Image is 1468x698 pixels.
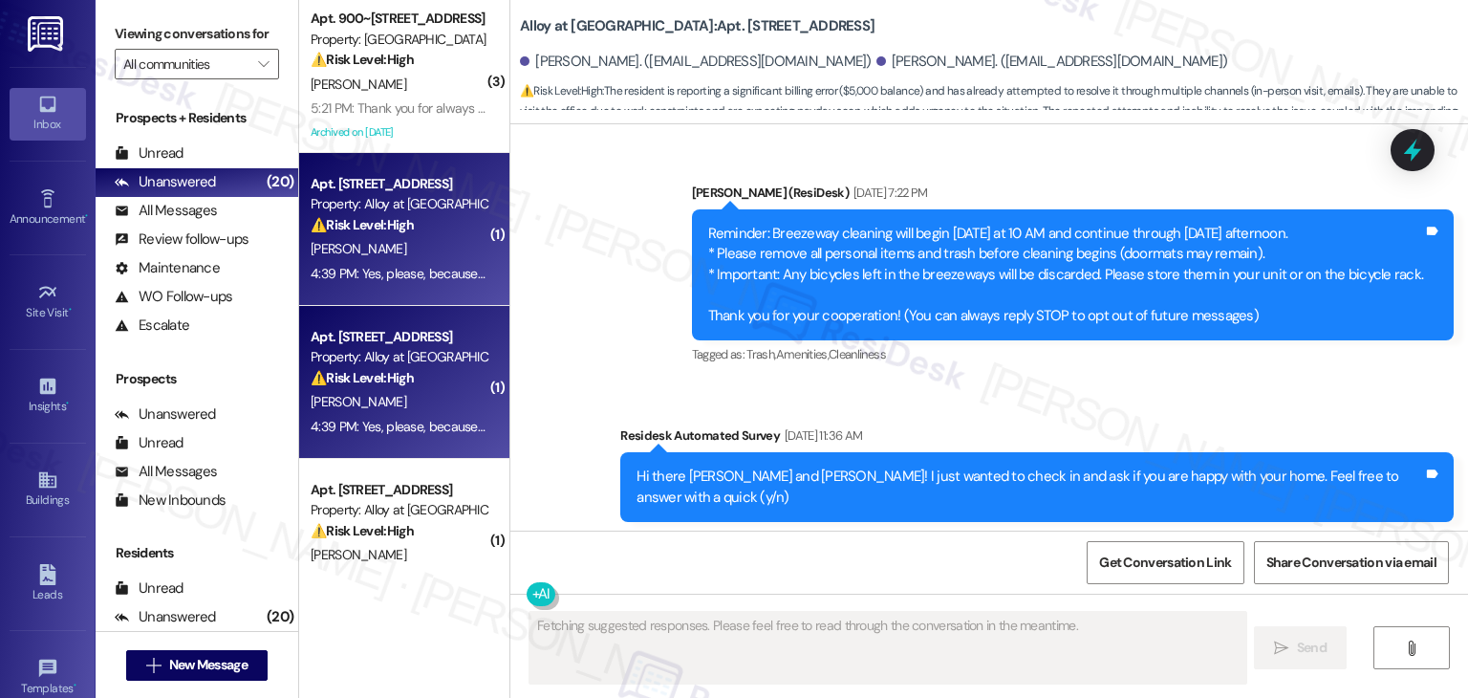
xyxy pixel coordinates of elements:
[115,491,226,511] div: New Inbounds
[115,229,248,250] div: Review follow-ups
[692,340,1455,368] div: Tagged as:
[169,655,248,675] span: New Message
[115,287,232,307] div: WO Follow-ups
[311,522,414,539] strong: ⚠️ Risk Level: High
[520,52,872,72] div: [PERSON_NAME]. ([EMAIL_ADDRESS][DOMAIN_NAME])
[85,209,88,223] span: •
[115,258,220,278] div: Maintenance
[1087,541,1243,584] button: Get Conversation Link
[66,397,69,410] span: •
[311,347,487,367] div: Property: Alloy at [GEOGRAPHIC_DATA]
[10,464,86,515] a: Buildings
[529,612,1245,684] textarea: Fetching suggested responses. Please feel free to read through the conversation in the meantime.
[96,108,298,128] div: Prospects + Residents
[311,99,525,117] div: 5:21 PM: Thank you for always helping!!
[620,522,1454,550] div: Tagged as:
[309,120,489,144] div: Archived on [DATE]
[115,404,216,425] div: Unanswered
[311,240,406,257] span: [PERSON_NAME]
[520,81,1468,142] span: : The resident is reporting a significant billing error ($5,000 balance) and has already attempte...
[692,183,1455,209] div: [PERSON_NAME] (ResiDesk)
[1274,641,1288,656] i: 
[115,607,216,627] div: Unanswered
[311,480,487,500] div: Apt. [STREET_ADDRESS]
[10,88,86,140] a: Inbox
[311,30,487,50] div: Property: [GEOGRAPHIC_DATA]
[311,194,487,214] div: Property: Alloy at [GEOGRAPHIC_DATA]
[311,216,414,233] strong: ⚠️ Risk Level: High
[262,167,298,197] div: (20)
[1099,553,1231,573] span: Get Conversation Link
[620,425,1454,452] div: Residesk Automated Survey
[1254,541,1449,584] button: Share Conversation via email
[28,16,67,52] img: ResiDesk Logo
[1266,553,1436,573] span: Share Conversation via email
[780,425,862,446] div: [DATE] 11:36 AM
[10,558,86,610] a: Leads
[311,265,1306,282] div: 4:39 PM: Yes, please, because [DATE] is payday, and as I told you for the third time, I don't hav...
[115,143,183,164] div: Unread
[849,183,928,203] div: [DATE] 7:22 PM
[311,369,414,386] strong: ⚠️ Risk Level: High
[115,316,189,336] div: Escalate
[115,201,217,221] div: All Messages
[776,346,830,362] span: Amenities ,
[311,51,414,68] strong: ⚠️ Risk Level: High
[10,276,86,328] a: Site Visit •
[262,602,298,632] div: (20)
[1254,626,1347,669] button: Send
[115,433,183,453] div: Unread
[115,172,216,192] div: Unanswered
[74,679,76,692] span: •
[676,528,770,544] span: Quarterly check-in
[637,467,1423,508] div: Hi there [PERSON_NAME] and [PERSON_NAME]! I just wanted to check in and ask if you are happy with...
[746,346,775,362] span: Trash ,
[115,19,279,49] label: Viewing conversations for
[123,49,248,79] input: All communities
[829,346,886,362] span: Cleanliness
[311,174,487,194] div: Apt. [STREET_ADDRESS]
[311,9,487,29] div: Apt. 900~[STREET_ADDRESS]
[1297,638,1327,658] span: Send
[520,83,602,98] strong: ⚠️ Risk Level: High
[708,224,1424,326] div: Reminder: Breezeway cleaning will begin [DATE] at 10 AM and continue through [DATE] afternoon. * ...
[311,418,1306,435] div: 4:39 PM: Yes, please, because [DATE] is payday, and as I told you for the third time, I don't hav...
[311,500,487,520] div: Property: Alloy at [GEOGRAPHIC_DATA]
[876,52,1228,72] div: [PERSON_NAME]. ([EMAIL_ADDRESS][DOMAIN_NAME])
[10,370,86,422] a: Insights •
[69,303,72,316] span: •
[520,16,874,36] b: Alloy at [GEOGRAPHIC_DATA]: Apt. [STREET_ADDRESS]
[96,369,298,389] div: Prospects
[311,393,406,410] span: [PERSON_NAME]
[1404,641,1418,656] i: 
[115,578,183,599] div: Unread
[311,327,487,347] div: Apt. [STREET_ADDRESS]
[115,462,217,482] div: All Messages
[311,546,406,563] span: [PERSON_NAME]
[311,76,406,93] span: [PERSON_NAME]
[146,658,161,673] i: 
[96,543,298,563] div: Residents
[258,56,269,72] i: 
[126,650,268,681] button: New Message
